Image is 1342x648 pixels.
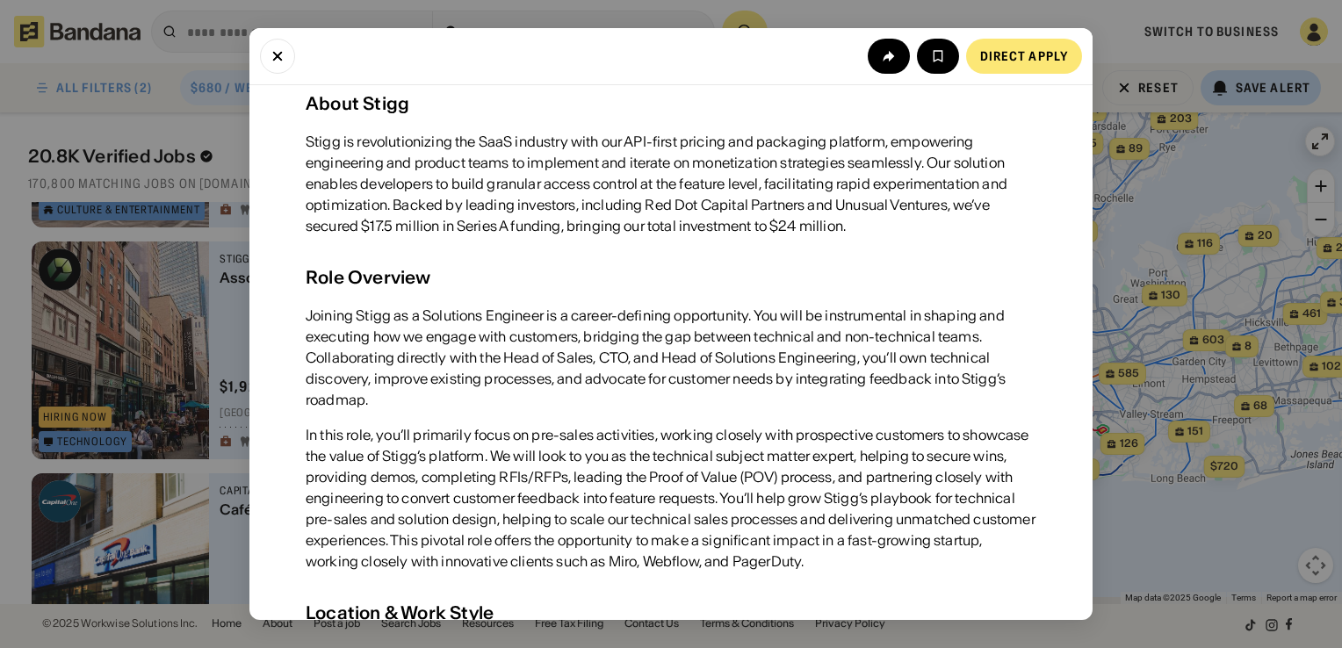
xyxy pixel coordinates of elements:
div: Stigg is revolutionizing the SaaS industry with our API-first pricing and packaging platform, emp... [306,131,1036,236]
div: About Stigg [306,90,409,117]
div: In this role, you’ll primarily focus on pre-sales activities, working closely with prospective cu... [306,424,1036,572]
div: Location & Work Style [306,600,494,626]
div: Role Overview [306,264,431,291]
div: Direct Apply [980,50,1068,62]
div: Joining Stigg as a Solutions Engineer is a career-defining opportunity. You will be instrumental ... [306,305,1036,410]
button: Close [260,39,295,74]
